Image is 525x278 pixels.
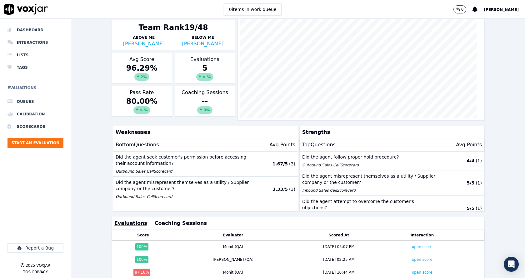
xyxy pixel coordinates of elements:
p: Did the agent attempt to overcome the customer's objections? [302,198,437,211]
div: 0% [197,106,212,114]
p: Bottom Questions [116,141,159,149]
p: ( 1 ) [476,205,482,211]
p: Did the agent misrepresent themselves as a utility / Supplier company or the customer? [116,179,250,192]
p: Weaknesses [113,126,295,139]
p: 0 [461,7,464,12]
p: ( 3 ) [289,186,295,192]
div: 80.00 % [114,96,169,114]
button: Coaching Sessions [155,220,207,227]
div: 87.18 % [133,269,150,276]
div: 100 % [135,243,148,250]
a: Tags [7,61,63,74]
div: Open Intercom Messenger [504,257,519,272]
div: Coaching Sessions [175,86,235,117]
div: 2 % [134,73,149,81]
button: 0items in work queue [224,3,282,15]
a: Dashboard [7,24,63,36]
div: [PERSON_NAME] (QA) [213,257,254,262]
button: [PERSON_NAME] [484,6,525,13]
div: Mohit (QA) [223,270,243,275]
div: -- [177,96,232,114]
div: 5 [177,63,232,81]
a: open score [412,270,432,275]
p: Did the agent seek customer's permission before accessing their account information? [116,154,250,166]
a: open score [412,257,432,262]
a: open score [412,245,432,249]
a: Lists [7,49,63,61]
div: [DATE] 10:44 AM [323,270,355,275]
button: Evaluations [114,220,147,227]
a: [PERSON_NAME] [182,41,223,47]
div: ∞ % [196,73,213,81]
p: Outbound Sales Call Scorecard [116,194,250,199]
p: Top Questions [302,141,336,149]
p: 5 / 5 [467,205,475,211]
a: Calibration [7,108,63,120]
button: 0 [453,5,467,13]
p: 3.33 / 5 [272,186,288,192]
div: Team Rank 19/48 [138,23,208,33]
button: TOS [23,270,31,275]
div: Pass Rate [112,86,172,117]
button: Interaction [411,233,434,238]
img: voxjar logo [4,4,48,15]
button: Did the agent misrepresent themselves as a utility / Supplier company or the customer? Outbound S... [113,177,298,202]
p: Strengths [300,126,482,139]
a: Interactions [7,36,63,49]
button: Privacy [32,270,48,275]
button: Did the agent attempt to overcome the customer's objections? Inbound Sales CallScorecard 5/5 (1) [300,196,484,221]
p: ( 1 ) [476,158,482,164]
p: Outbound Sales Call Scorecard [302,163,437,168]
div: [DATE] 05:07 PM [323,244,354,249]
button: Evaluator [223,233,243,238]
p: Inbound Sales Call Scorecard [302,188,437,193]
p: 5 / 5 [467,180,475,186]
button: Start an Evaluation [7,138,63,148]
p: Above Me [114,35,173,40]
p: Below Me [173,35,232,40]
a: Queues [7,95,63,108]
button: Scored At [328,233,349,238]
a: [PERSON_NAME] [123,41,165,47]
p: 2025 Voxjar [26,263,50,268]
p: Outbound Sales Call Scorecard [116,169,250,174]
p: Avg Points [269,141,295,149]
p: ( 3 ) [289,161,295,167]
div: Evaluations [175,53,235,83]
p: 1.67 / 5 [272,161,288,167]
button: 0 [453,5,473,13]
div: [DATE] 02:25 AM [323,257,355,262]
button: Did the agent seek customer's permission before accessing their account information? Outbound Sal... [113,151,298,177]
div: 100 % [135,256,148,263]
p: Did the agent misrepresent themselves as a utility / Supplier company or the customer? [302,173,437,185]
button: Score [137,233,149,238]
p: ( 1 ) [476,180,482,186]
div: Avg Score [112,53,172,83]
p: 4 / 4 [467,158,475,164]
div: 96.29 % [114,63,169,81]
p: Avg Points [456,141,482,149]
span: [PERSON_NAME] [484,8,519,12]
div: ∞ % [133,106,150,114]
button: Did the agent follow proper hold procedure? Outbound Sales CallScorecard 4/4 (1) [300,151,484,170]
button: Report a Bug [7,243,63,253]
a: Scorecards [7,120,63,133]
button: Did the agent misrepresent themselves as a utility / Supplier company or the customer? Inbound Sa... [300,170,484,196]
p: Did the agent follow proper hold procedure? [302,154,437,160]
h6: Evaluations [7,84,63,95]
div: Mohit (QA) [223,244,243,249]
